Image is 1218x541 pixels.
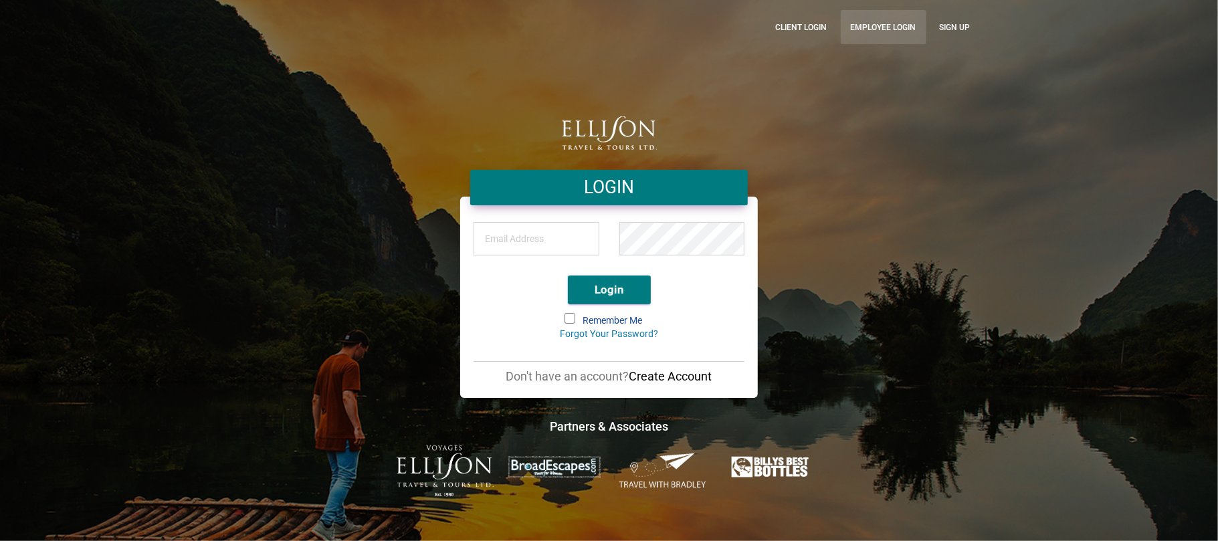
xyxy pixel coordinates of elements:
[506,455,603,479] img: broadescapes.png
[474,222,599,255] input: Email Address
[562,116,657,150] img: logo.png
[397,445,493,497] img: ET-Voyages-text-colour-Logo-with-est.png
[841,10,926,44] a: Employee Login
[560,328,658,339] a: Forgot Your Password?
[766,10,837,44] a: CLient Login
[480,175,738,200] h4: LOGIN
[724,453,821,481] img: Billys-Best-Bottles.png
[629,369,712,383] a: Create Account
[474,368,744,385] p: Don't have an account?
[930,10,981,44] a: Sign up
[615,452,712,490] img: Travel-With-Bradley.png
[238,418,981,435] h4: Partners & Associates
[566,314,652,328] label: Remember Me
[568,276,651,304] button: Login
